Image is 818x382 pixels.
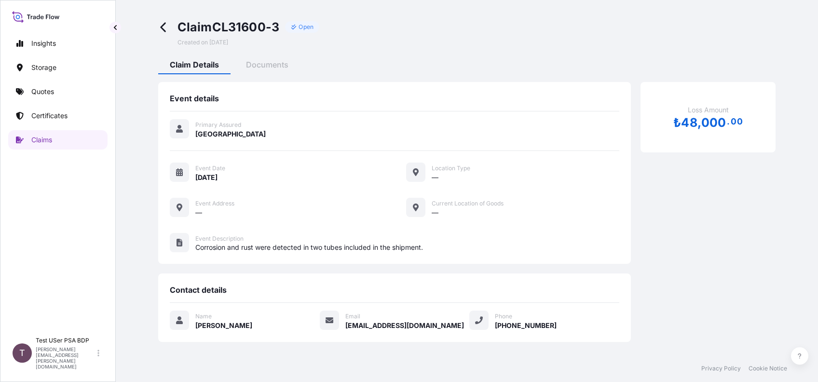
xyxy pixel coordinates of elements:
[195,121,241,129] span: Primary Assured
[177,39,228,46] span: Created on
[170,285,227,295] span: Contact details
[345,321,464,330] span: [EMAIL_ADDRESS][DOMAIN_NAME]
[195,321,252,330] span: [PERSON_NAME]
[195,200,234,207] span: Event Address
[495,313,512,320] span: Phone
[195,313,212,320] span: Name
[749,365,787,372] a: Cookie Notice
[31,135,52,145] p: Claims
[688,105,729,115] span: Loss Amount
[299,23,314,31] p: Open
[31,39,56,48] p: Insights
[8,130,108,150] a: Claims
[195,235,244,243] span: Event Description
[345,313,360,320] span: Email
[495,321,557,330] span: [PHONE_NUMBER]
[36,346,95,369] p: [PERSON_NAME][EMAIL_ADDRESS][PERSON_NAME][DOMAIN_NAME]
[246,60,288,69] span: Documents
[209,39,228,46] span: [DATE]
[170,60,219,69] span: Claim Details
[432,208,438,218] span: —
[432,173,438,182] span: —
[31,111,68,121] p: Certificates
[195,173,218,182] span: [DATE]
[195,164,225,172] span: Event Date
[177,19,280,35] span: Claim CL31600-3
[195,243,619,252] span: Corrosion and rust were detected in two tubes included in the shipment.
[701,117,726,129] span: 000
[432,164,470,172] span: Location Type
[8,58,108,77] a: Storage
[8,106,108,125] a: Certificates
[195,129,266,139] span: [GEOGRAPHIC_DATA]
[8,34,108,53] a: Insights
[195,208,202,218] span: —
[170,94,219,103] span: Event details
[673,117,681,129] span: ₺
[19,348,25,358] span: T
[681,117,697,129] span: 48
[727,119,730,124] span: .
[36,337,95,344] p: Test USer PSA BDP
[432,200,504,207] span: Current Location of Goods
[31,87,54,96] p: Quotes
[697,117,701,129] span: ,
[8,82,108,101] a: Quotes
[701,365,741,372] a: Privacy Policy
[31,63,56,72] p: Storage
[731,119,742,124] span: 00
